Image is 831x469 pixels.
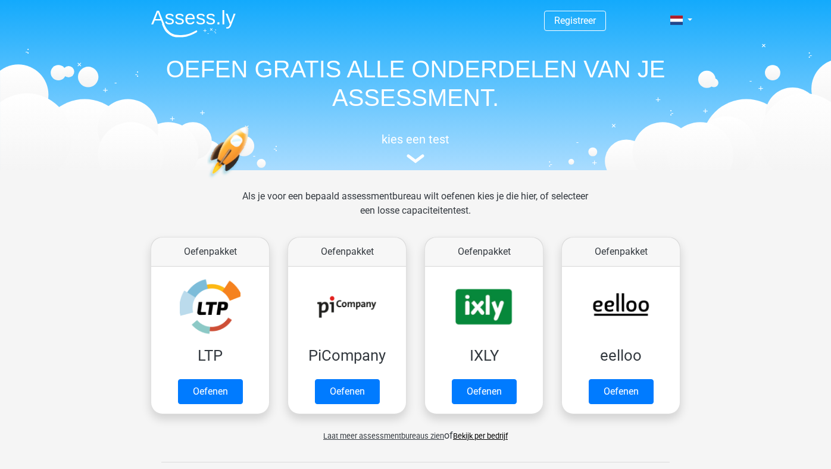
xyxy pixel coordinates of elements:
a: Registreer [554,15,596,26]
div: Als je voor een bepaald assessmentbureau wilt oefenen kies je die hier, of selecteer een losse ca... [233,189,598,232]
img: Assessly [151,10,236,37]
a: Oefenen [452,379,517,404]
a: Oefenen [315,379,380,404]
a: kies een test [142,132,689,164]
img: oefenen [207,126,295,234]
h5: kies een test [142,132,689,146]
a: Oefenen [589,379,654,404]
a: Oefenen [178,379,243,404]
span: Laat meer assessmentbureaus zien [323,432,444,440]
h1: OEFEN GRATIS ALLE ONDERDELEN VAN JE ASSESSMENT. [142,55,689,112]
div: of [142,419,689,443]
img: assessment [407,154,424,163]
a: Bekijk per bedrijf [453,432,508,440]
